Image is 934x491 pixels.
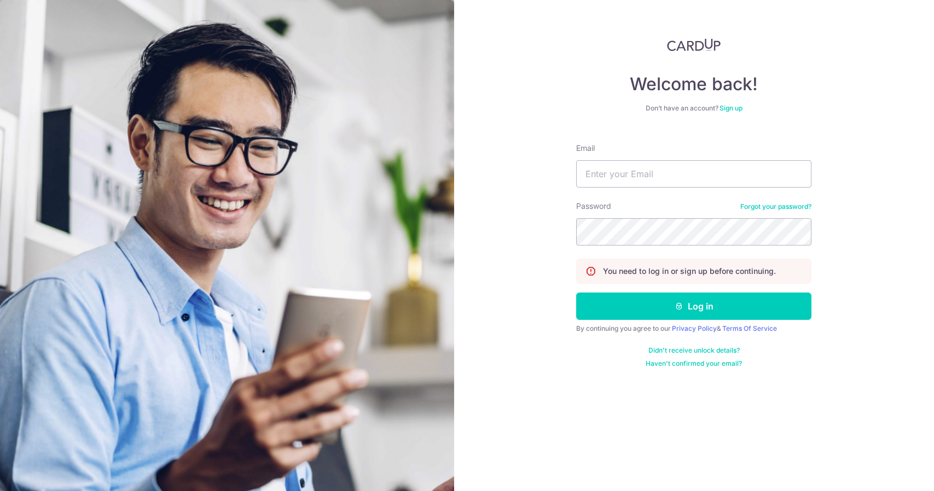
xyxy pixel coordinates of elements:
a: Didn't receive unlock details? [648,346,740,355]
input: Enter your Email [576,160,811,188]
label: Email [576,143,595,154]
div: By continuing you agree to our & [576,324,811,333]
button: Log in [576,293,811,320]
div: Don’t have an account? [576,104,811,113]
a: Haven't confirmed your email? [646,359,742,368]
a: Privacy Policy [672,324,717,332]
a: Terms Of Service [722,324,777,332]
h4: Welcome back! [576,73,811,95]
a: Sign up [720,104,742,112]
a: Forgot your password? [740,202,811,211]
p: You need to log in or sign up before continuing. [603,266,776,277]
img: CardUp Logo [667,38,721,51]
label: Password [576,201,611,212]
